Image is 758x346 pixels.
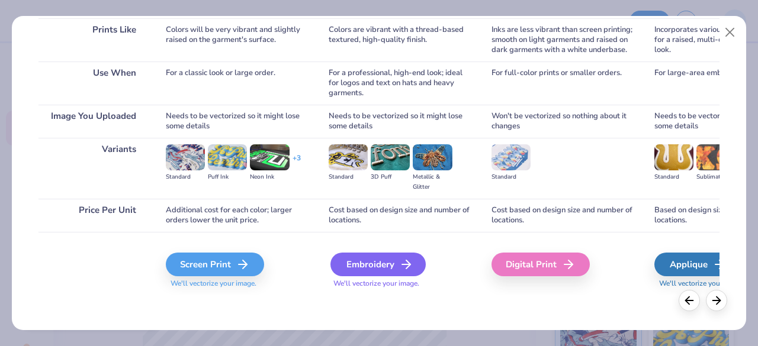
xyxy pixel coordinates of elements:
img: Metallic & Glitter [413,144,452,170]
div: Standard [329,172,368,182]
span: We'll vectorize your image. [329,279,474,289]
div: Needs to be vectorized so it might lose some details [166,105,311,138]
div: Colors will be very vibrant and slightly raised on the garment's surface. [166,18,311,62]
div: Variants [38,138,148,199]
div: Image You Uploaded [38,105,148,138]
div: Metallic & Glitter [413,172,452,192]
img: 3D Puff [371,144,410,170]
div: Prints Like [38,18,148,62]
div: For a professional, high-end look; ideal for logos and text on hats and heavy garments. [329,62,474,105]
div: Cost based on design size and number of locations. [492,199,637,232]
div: Neon Ink [250,172,289,182]
div: Inks are less vibrant than screen printing; smooth on light garments and raised on dark garments ... [492,18,637,62]
img: Standard [329,144,368,170]
div: Use When [38,62,148,105]
div: Applique [654,253,741,276]
div: Puff Ink [208,172,247,182]
span: We'll vectorize your image. [166,279,311,289]
div: Price Per Unit [38,199,148,232]
img: Neon Ink [250,144,289,170]
div: Additional cost for each color; larger orders lower the unit price. [166,199,311,232]
div: Embroidery [330,253,426,276]
img: Standard [654,144,693,170]
div: Cost based on design size and number of locations. [329,199,474,232]
div: + 3 [293,153,301,173]
div: Standard [492,172,531,182]
img: Standard [492,144,531,170]
div: Colors are vibrant with a thread-based textured, high-quality finish. [329,18,474,62]
div: 3D Puff [371,172,410,182]
div: Standard [166,172,205,182]
div: For full-color prints or smaller orders. [492,62,637,105]
div: Sublimated [696,172,735,182]
div: Needs to be vectorized so it might lose some details [329,105,474,138]
img: Standard [166,144,205,170]
img: Sublimated [696,144,735,170]
div: Screen Print [166,253,264,276]
div: Won't be vectorized so nothing about it changes [492,105,637,138]
div: For a classic look or large order. [166,62,311,105]
div: Digital Print [492,253,590,276]
div: Standard [654,172,693,182]
img: Puff Ink [208,144,247,170]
